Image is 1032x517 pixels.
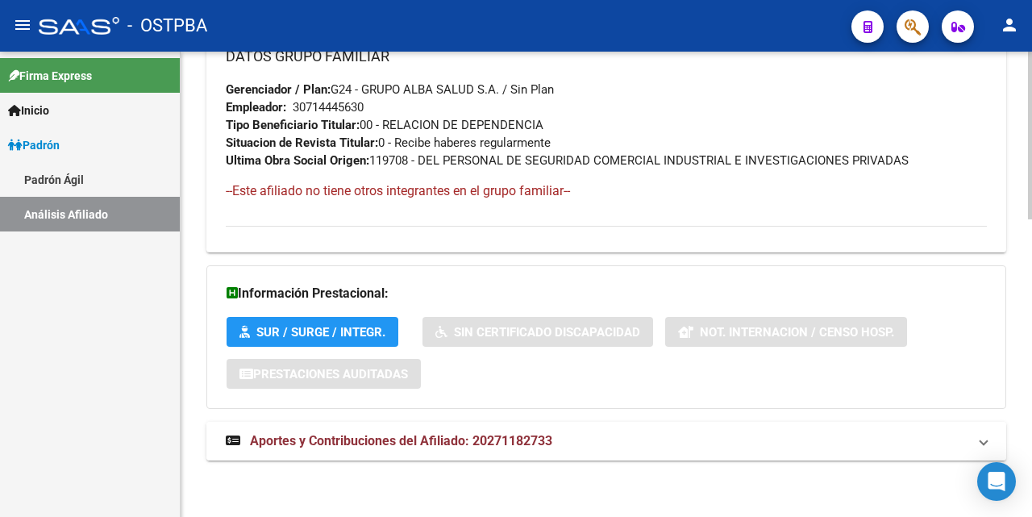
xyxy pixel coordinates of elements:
[226,82,331,97] strong: Gerenciador / Plan:
[226,100,286,115] strong: Empleador:
[8,102,49,119] span: Inicio
[700,325,894,340] span: Not. Internacion / Censo Hosp.
[253,367,408,381] span: Prestaciones Auditadas
[1000,15,1019,35] mat-icon: person
[256,325,385,340] span: SUR / SURGE / INTEGR.
[8,136,60,154] span: Padrón
[226,118,360,132] strong: Tipo Beneficiario Titular:
[226,82,554,97] span: G24 - GRUPO ALBA SALUD S.A. / Sin Plan
[226,153,909,168] span: 119708 - DEL PERSONAL DE SEGURIDAD COMERCIAL INDUSTRIAL E INVESTIGACIONES PRIVADAS
[227,317,398,347] button: SUR / SURGE / INTEGR.
[293,98,364,116] div: 30714445630
[226,136,378,150] strong: Situacion de Revista Titular:
[454,325,640,340] span: Sin Certificado Discapacidad
[226,45,987,68] h3: DATOS GRUPO FAMILIAR
[227,282,986,305] h3: Información Prestacional:
[226,136,551,150] span: 0 - Recibe haberes regularmente
[977,462,1016,501] div: Open Intercom Messenger
[422,317,653,347] button: Sin Certificado Discapacidad
[8,67,92,85] span: Firma Express
[226,182,987,200] h4: --Este afiliado no tiene otros integrantes en el grupo familiar--
[665,317,907,347] button: Not. Internacion / Censo Hosp.
[206,422,1006,461] mat-expansion-panel-header: Aportes y Contribuciones del Afiliado: 20271182733
[226,153,369,168] strong: Ultima Obra Social Origen:
[127,8,207,44] span: - OSTPBA
[226,118,543,132] span: 00 - RELACION DE DEPENDENCIA
[13,15,32,35] mat-icon: menu
[250,433,552,448] span: Aportes y Contribuciones del Afiliado: 20271182733
[227,359,421,389] button: Prestaciones Auditadas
